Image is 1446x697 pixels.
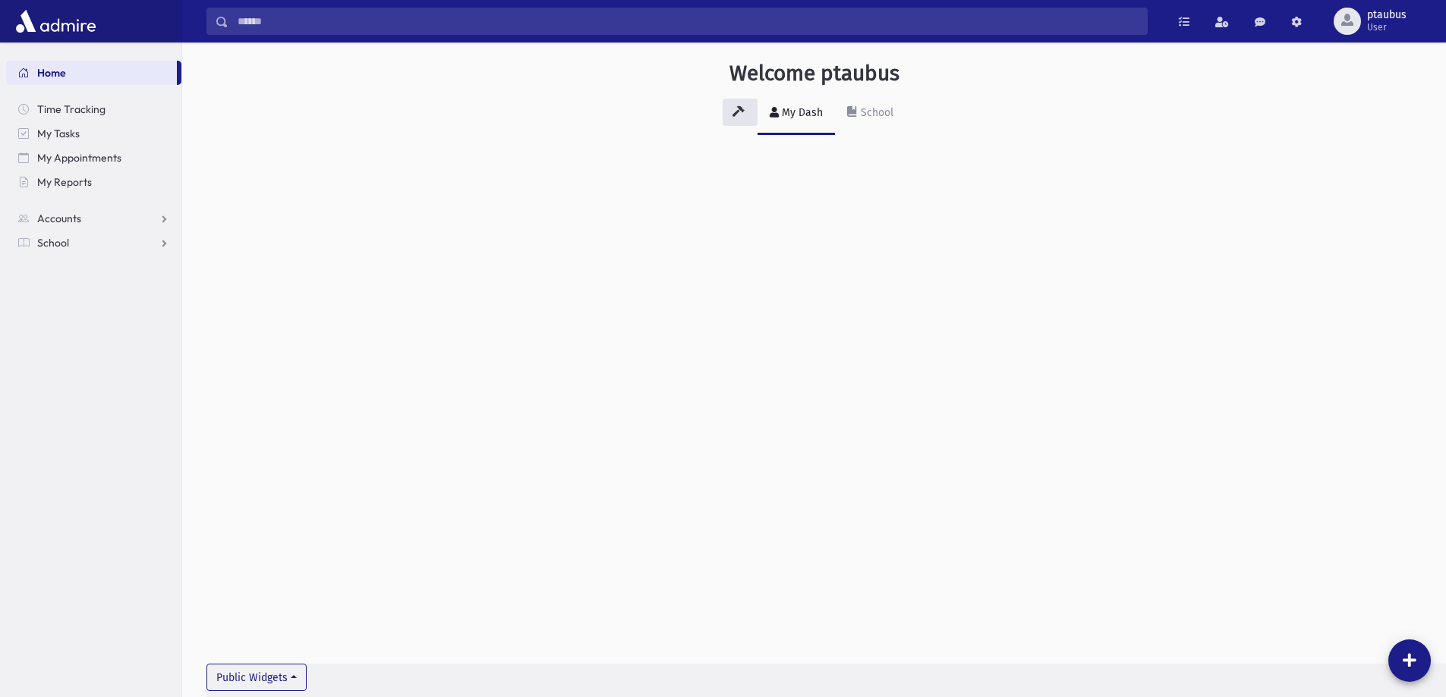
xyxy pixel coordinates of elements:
[6,121,181,146] a: My Tasks
[1367,21,1407,33] span: User
[858,106,893,119] div: School
[37,175,92,189] span: My Reports
[6,97,181,121] a: Time Tracking
[6,231,181,255] a: School
[6,206,181,231] a: Accounts
[835,93,906,135] a: School
[228,8,1147,35] input: Search
[12,6,99,36] img: AdmirePro
[6,61,177,85] a: Home
[37,212,81,225] span: Accounts
[6,170,181,194] a: My Reports
[37,236,69,250] span: School
[6,146,181,170] a: My Appointments
[37,151,121,165] span: My Appointments
[729,61,899,86] h3: Welcome ptaubus
[37,66,66,80] span: Home
[779,106,823,119] div: My Dash
[1367,9,1407,21] span: ptaubus
[206,664,307,691] button: Public Widgets
[758,93,835,135] a: My Dash
[37,127,80,140] span: My Tasks
[37,102,106,116] span: Time Tracking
